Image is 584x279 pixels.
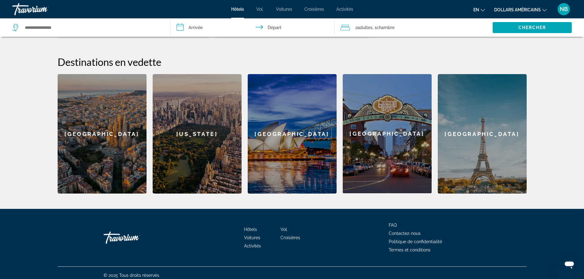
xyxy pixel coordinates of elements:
a: Hôtels [231,7,244,12]
a: Voitures [276,7,292,12]
button: Changer de devise [494,5,547,14]
a: Travorium [12,1,74,17]
font: NB [560,6,568,12]
font: en [473,7,479,12]
button: Travelers: 2 adults, 0 children [334,18,493,37]
span: Adultes [357,25,372,30]
a: [GEOGRAPHIC_DATA] [438,74,527,194]
a: Vol. [281,227,288,232]
h2: Destinations en vedette [58,56,527,68]
a: Activités [244,243,261,248]
a: [GEOGRAPHIC_DATA] [248,74,337,194]
span: 2 [355,23,372,32]
a: Hôtels [244,227,257,232]
div: [GEOGRAPHIC_DATA] [343,74,432,193]
button: Check in and out dates [170,18,335,37]
a: Croisières [281,235,300,240]
a: [GEOGRAPHIC_DATA] [58,74,147,194]
a: Politique de confidentialité [389,239,442,244]
a: Termes et conditions [389,247,430,252]
a: Contactez-nous [389,231,421,236]
button: Changer de langue [473,5,485,14]
font: © 2025 Tous droits réservés. [104,273,160,278]
a: FAQ [389,223,397,228]
button: Chercher [493,22,572,33]
a: Croisières [304,7,324,12]
iframe: Bouton de lancement de la fenêtre de messagerie [559,254,579,274]
button: Menu utilisateur [556,3,572,16]
a: Vol. [256,7,264,12]
a: [GEOGRAPHIC_DATA] [343,74,432,194]
span: Chambre [376,25,395,30]
a: Voitures [244,235,260,240]
font: dollars américains [494,7,541,12]
span: , 1 [372,23,395,32]
span: Chercher [518,25,546,30]
a: Travorium [104,228,165,247]
a: [US_STATE] [153,74,242,194]
a: Activités [336,7,353,12]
